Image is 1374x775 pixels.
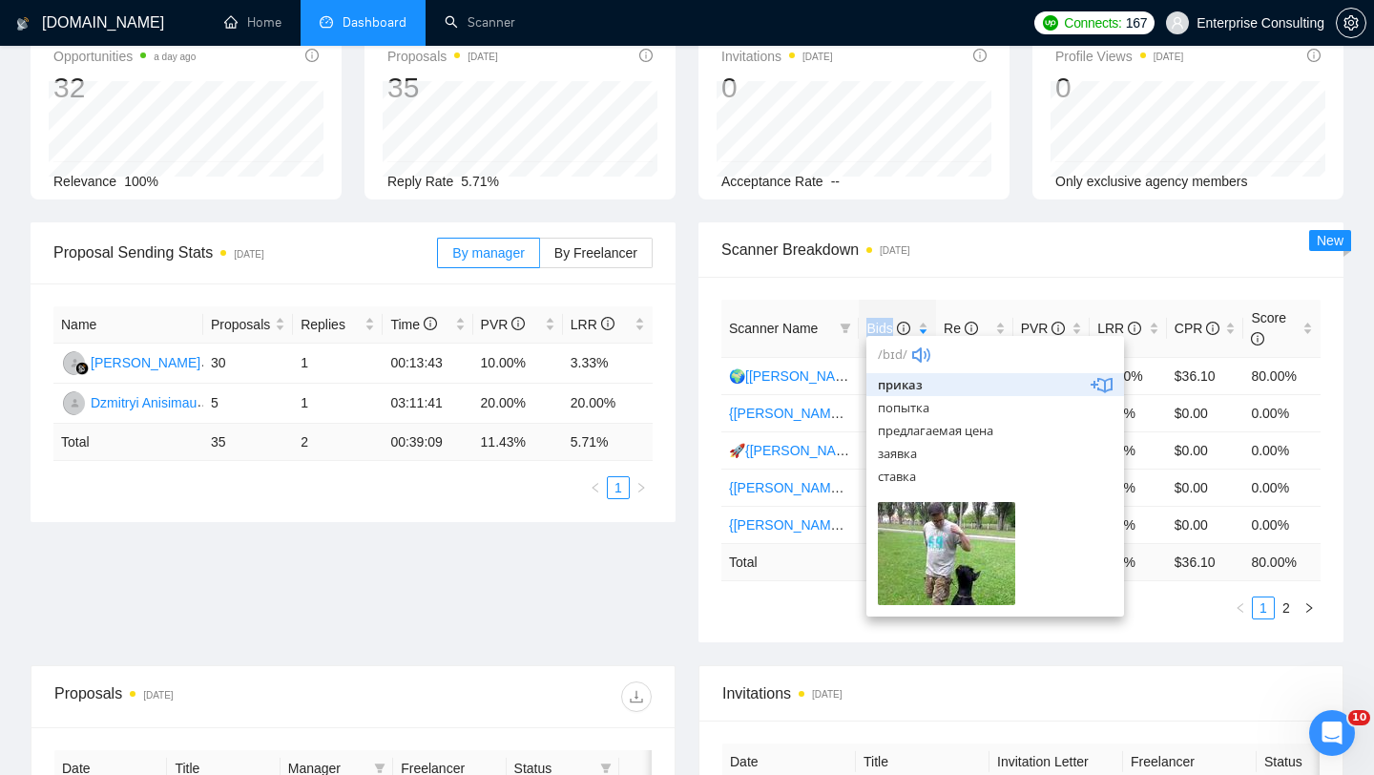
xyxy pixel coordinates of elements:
[203,424,293,461] td: 35
[729,517,1115,533] a: {[PERSON_NAME]}React/Next.js/Node.js (Long-term, All Niches)
[601,317,614,330] span: info-circle
[53,70,196,106] div: 32
[729,480,1119,495] a: {[PERSON_NAME]} React/Next.js/Node.js (Long-term, All Niches)
[635,482,647,493] span: right
[387,70,498,106] div: 35
[154,52,196,62] time: a day ago
[1021,321,1066,336] span: PVR
[1317,233,1343,248] span: New
[61,394,197,409] a: DDzmitryi Anisimau
[840,323,851,334] span: filter
[1251,332,1264,346] span: info-circle
[1298,597,1321,619] li: Next Page
[1348,710,1370,725] span: 10
[836,314,855,343] span: filter
[1337,15,1365,31] span: setting
[143,690,173,701] time: [DATE]
[1175,321,1219,336] span: CPR
[721,70,833,106] div: 0
[1055,70,1183,106] div: 0
[481,317,526,332] span: PVR
[468,52,497,62] time: [DATE]
[1336,8,1366,38] button: setting
[293,306,383,344] th: Replies
[1252,597,1275,619] li: 1
[1167,506,1244,543] td: $0.00
[608,477,629,498] a: 1
[859,506,936,543] td: 3
[866,373,1124,396] li: приказ
[1251,310,1286,346] span: Score
[866,396,1124,419] li: попытка
[729,406,1039,421] a: {[PERSON_NAME]} Full-stack devs WW - pain point
[1090,543,1167,580] td: 2.94 %
[866,442,1124,465] li: заявка
[1090,469,1167,506] td: 0.00%
[390,317,436,332] span: Time
[563,344,653,384] td: 3.33%
[1051,322,1065,335] span: info-circle
[293,384,383,424] td: 1
[53,424,203,461] td: Total
[1243,506,1321,543] td: 0.00%
[965,322,978,335] span: info-circle
[859,357,936,394] td: 10
[1229,597,1252,619] button: left
[1276,597,1297,618] a: 2
[124,174,158,189] span: 100%
[1275,597,1298,619] li: 2
[859,394,936,431] td: 6
[721,174,823,189] span: Acceptance Rate
[1206,322,1219,335] span: info-circle
[1090,431,1167,469] td: 0.00%
[1055,45,1183,68] span: Profile Views
[1303,602,1315,614] span: right
[75,362,89,375] img: gigradar-bm.png
[53,174,116,189] span: Relevance
[387,45,498,68] span: Proposals
[91,352,200,373] div: [PERSON_NAME]
[812,689,842,700] time: [DATE]
[1253,597,1274,618] a: 1
[973,49,987,62] span: info-circle
[1043,15,1058,31] img: upwork-logo.png
[63,351,87,375] img: RH
[445,14,515,31] a: searchScanner
[897,322,910,335] span: info-circle
[729,368,976,384] a: 🌍[[PERSON_NAME]] Native Mobile WW
[571,317,614,332] span: LRR
[1064,12,1121,33] span: Connects:
[1235,602,1246,614] span: left
[866,321,909,336] span: Bids
[383,424,472,461] td: 00:39:09
[866,419,1124,442] li: предлагаемая цена
[16,9,30,39] img: logo
[1154,52,1183,62] time: [DATE]
[203,384,293,424] td: 5
[54,681,353,712] div: Proposals
[1090,357,1167,394] td: 10.00%
[1243,469,1321,506] td: 0.00%
[63,391,87,415] img: D
[320,15,333,29] span: dashboard
[880,245,909,256] time: [DATE]
[621,681,652,712] button: download
[461,174,499,189] span: 5.71%
[1243,431,1321,469] td: 0.00%
[554,245,637,261] span: By Freelancer
[722,681,1320,705] span: Invitations
[590,482,601,493] span: left
[224,14,281,31] a: homeHome
[1171,16,1184,30] span: user
[1055,174,1248,189] span: Only exclusive agency members
[802,52,832,62] time: [DATE]
[234,249,263,260] time: [DATE]
[1167,543,1244,580] td: $ 36.10
[383,384,472,424] td: 03:11:41
[1307,49,1321,62] span: info-circle
[721,45,833,68] span: Invitations
[1167,394,1244,431] td: $0.00
[1128,322,1141,335] span: info-circle
[563,424,653,461] td: 5.71 %
[305,49,319,62] span: info-circle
